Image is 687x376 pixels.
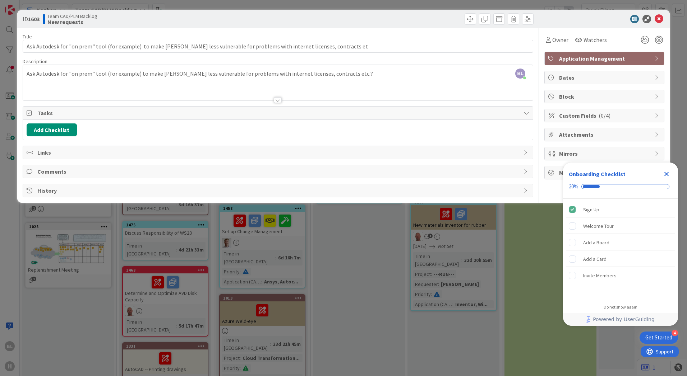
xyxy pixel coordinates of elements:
div: Welcome Tour [583,222,614,230]
span: Attachments [559,130,651,139]
div: Invite Members [583,271,617,280]
span: Block [559,92,651,101]
span: ( 0/4 ) [599,112,610,119]
a: Powered by UserGuiding [567,313,674,326]
span: Custom Fields [559,111,651,120]
div: Add a Card [583,255,607,263]
span: Metrics [559,168,651,177]
div: Sign Up is complete. [566,202,675,217]
span: Application Management [559,54,651,63]
div: Add a Board is incomplete. [566,235,675,250]
span: Mirrors [559,149,651,158]
span: Dates [559,73,651,82]
button: Add Checklist [27,123,77,136]
div: Get Started [645,334,672,341]
div: Invite Members is incomplete. [566,268,675,283]
div: Open Get Started checklist, remaining modules: 4 [640,332,678,344]
span: History [37,186,520,195]
span: Owner [552,36,568,44]
div: Onboarding Checklist [569,170,626,178]
div: Close Checklist [661,168,672,180]
span: BL [515,69,525,79]
span: Team CAD/PLM Backlog [47,13,97,19]
span: Comments [37,167,520,176]
span: Powered by UserGuiding [593,315,655,324]
div: 4 [672,330,678,336]
span: Support [15,1,33,10]
span: Description [23,58,47,65]
label: Title [23,33,32,40]
input: type card name here... [23,40,533,53]
b: New requests [47,19,97,25]
span: Tasks [37,109,520,117]
b: 1603 [28,15,40,23]
div: Add a Card is incomplete. [566,251,675,267]
div: Welcome Tour is incomplete. [566,218,675,234]
span: Watchers [584,36,607,44]
p: Ask Autodesk for "on prem" tool (for example) to make [PERSON_NAME] less vulnerable for problems ... [27,70,529,78]
span: ID [23,15,40,23]
span: Links [37,148,520,157]
div: Checklist items [563,199,678,300]
div: 20% [569,183,578,190]
div: Add a Board [583,238,609,247]
div: Do not show again [604,304,637,310]
div: Checklist progress: 20% [569,183,672,190]
div: Sign Up [583,205,599,214]
div: Checklist Container [563,163,678,326]
div: Footer [563,313,678,326]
